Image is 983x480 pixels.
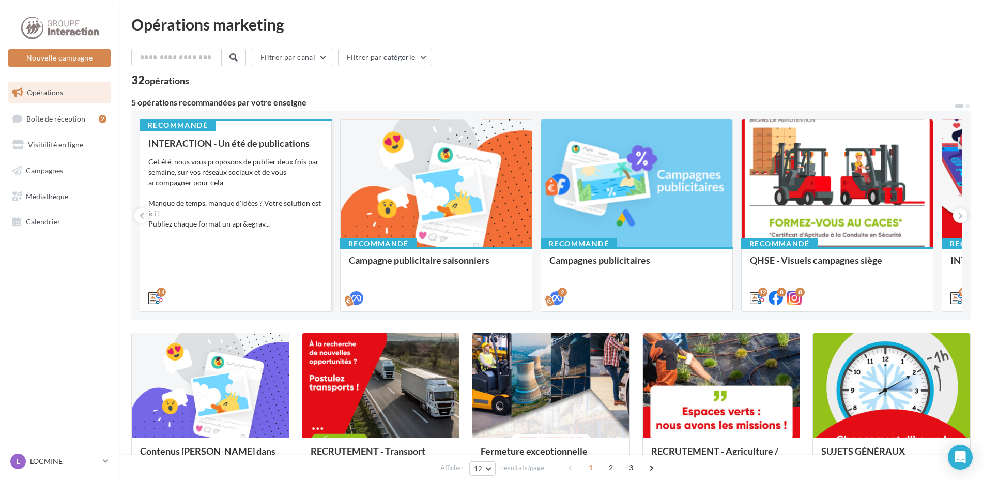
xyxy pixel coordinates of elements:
a: Boîte de réception2 [6,108,113,130]
div: 2 [558,288,567,297]
div: Recommandé [541,238,617,249]
button: 12 [469,461,496,476]
div: Opérations marketing [131,17,971,32]
span: INTERACTION - Un été de publications [148,138,310,149]
span: Campagnes [26,166,63,175]
span: résultats/page [501,463,544,473]
div: 12 [959,288,968,297]
div: Recommandé [340,238,417,249]
span: Calendrier [26,217,60,226]
span: RECRUTEMENT - Transport [311,445,425,457]
div: Cet été, nous vous proposons de publier deux fois par semaine, sur vos réseaux sociaux et de vous... [148,157,323,229]
span: Afficher [440,463,464,473]
div: 14 [157,288,166,297]
span: Visibilité en ligne [28,140,83,149]
span: Opérations [27,88,63,97]
button: Nouvelle campagne [8,49,111,67]
span: Fermeture exceptionnelle [481,445,588,457]
a: Médiathèque [6,186,113,207]
div: 8 [777,288,786,297]
div: 12 [758,288,767,297]
a: L LOCMINE [8,452,111,471]
a: Visibilité en ligne [6,134,113,156]
button: Filtrer par catégorie [338,49,432,66]
span: Médiathèque [26,191,68,200]
span: Campagnes publicitaires [549,254,650,266]
span: QHSE - Visuels campagnes siège [750,254,882,266]
div: Recommandé [741,238,818,249]
a: Campagnes [6,160,113,182]
span: 1 [582,459,599,476]
div: 2 [99,115,106,123]
a: Opérations [6,82,113,103]
span: L [17,456,20,467]
span: 12 [474,464,483,473]
span: Boîte de réception [26,114,85,123]
a: Calendrier [6,211,113,233]
div: 8 [795,288,805,297]
button: Filtrer par canal [252,49,332,66]
div: opérations [145,76,189,85]
p: LOCMINE [30,456,99,467]
div: 5 opérations recommandées par votre enseigne [131,98,954,107]
div: Recommandé [140,119,216,131]
span: Campagne publicitaire saisonniers [349,254,489,266]
span: 2 [603,459,619,476]
div: Open Intercom Messenger [948,445,973,470]
div: 32 [131,74,189,86]
span: 3 [623,459,639,476]
span: SUJETS GÉNÉRAUX [821,445,905,457]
